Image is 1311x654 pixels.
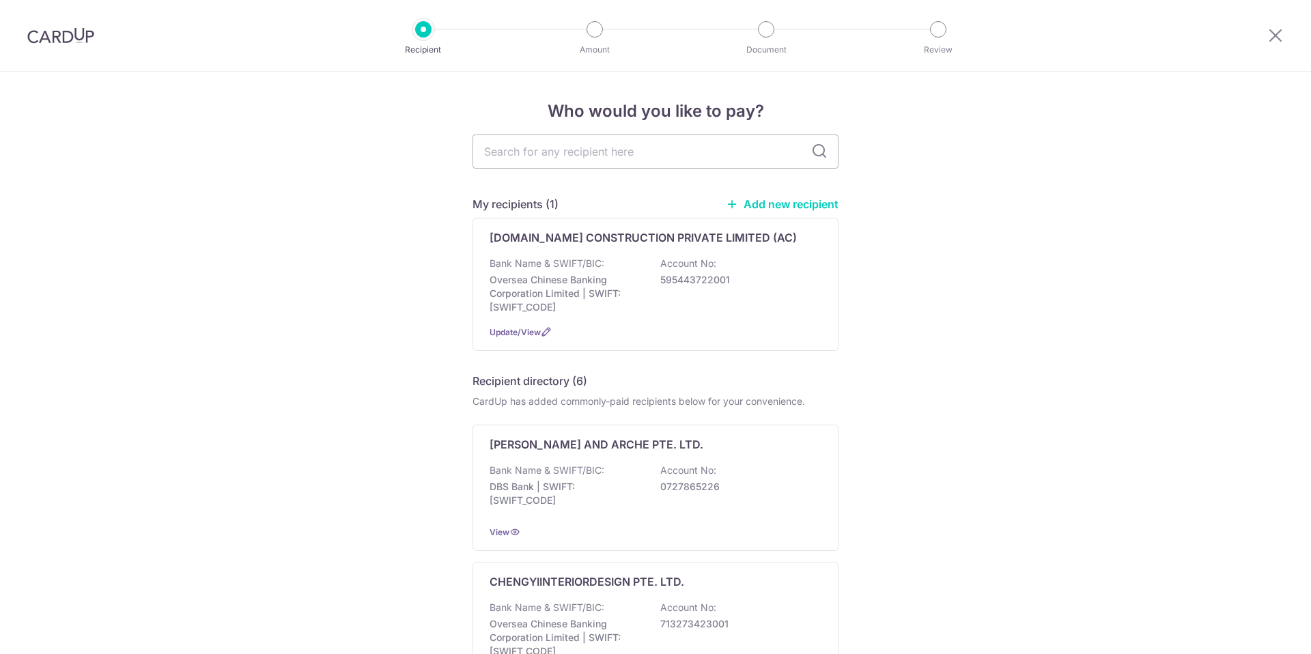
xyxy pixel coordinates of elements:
[660,480,813,494] p: 0727865226
[27,27,94,44] img: CardUp
[888,43,989,57] p: Review
[490,480,643,507] p: DBS Bank | SWIFT: [SWIFT_CODE]
[660,273,813,287] p: 595443722001
[490,464,604,477] p: Bank Name & SWIFT/BIC:
[544,43,645,57] p: Amount
[660,464,716,477] p: Account No:
[473,134,838,169] input: Search for any recipient here
[660,601,716,614] p: Account No:
[490,573,684,590] p: CHENGYIINTERIORDESIGN PTE. LTD.
[373,43,474,57] p: Recipient
[473,395,838,408] div: CardUp has added commonly-paid recipients below for your convenience.
[490,527,509,537] a: View
[473,99,838,124] h4: Who would you like to pay?
[660,257,716,270] p: Account No:
[490,229,797,246] p: [DOMAIN_NAME] CONSTRUCTION PRIVATE LIMITED (AC)
[490,436,703,453] p: [PERSON_NAME] AND ARCHE PTE. LTD.
[490,273,643,314] p: Oversea Chinese Banking Corporation Limited | SWIFT: [SWIFT_CODE]
[716,43,817,57] p: Document
[473,196,559,212] h5: My recipients (1)
[473,373,587,389] h5: Recipient directory (6)
[490,601,604,614] p: Bank Name & SWIFT/BIC:
[490,257,604,270] p: Bank Name & SWIFT/BIC:
[490,327,541,337] a: Update/View
[726,197,838,211] a: Add new recipient
[660,617,813,631] p: 713273423001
